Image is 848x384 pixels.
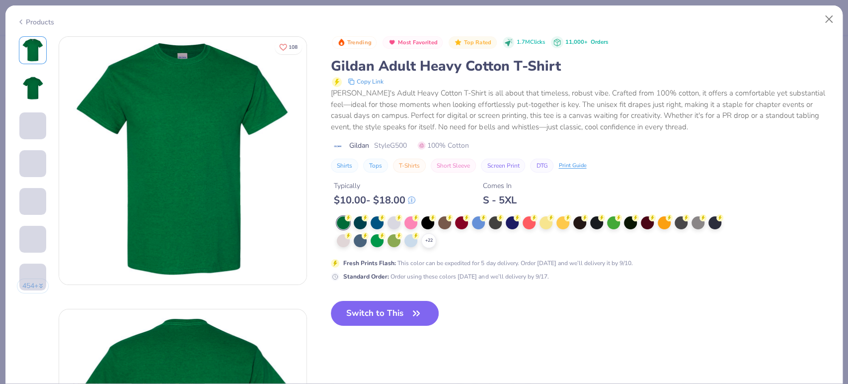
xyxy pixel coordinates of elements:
button: Badge Button [449,36,496,49]
button: 454+ [17,279,49,293]
div: This color can be expedited for 5 day delivery. Order [DATE] and we’ll delivery it by 9/10. [343,259,632,268]
span: Style G500 [374,140,407,151]
span: Orders [591,38,608,46]
span: 100% Cotton [418,140,469,151]
button: Screen Print [481,159,525,173]
img: brand logo [331,142,344,150]
img: Top Rated sort [454,38,462,46]
button: Tops [363,159,388,173]
img: User generated content [19,290,21,317]
button: Badge Button [383,36,443,49]
div: $ 10.00 - $ 18.00 [334,194,415,206]
div: Print Guide [558,162,586,170]
button: Close [820,10,839,29]
button: Switch to This [331,301,439,326]
img: User generated content [19,253,21,280]
div: Order using these colors [DATE] and we’ll delivery by 9/17. [343,272,548,281]
button: Short Sleeve [431,159,476,173]
span: Top Rated [464,40,492,45]
div: S - 5XL [482,194,516,206]
span: Gildan [349,140,369,151]
span: Most Favorited [398,40,438,45]
div: 11,000+ [565,38,608,47]
span: + 22 [425,237,433,244]
span: Trending [347,40,372,45]
button: DTG [530,159,553,173]
button: Like [275,40,302,54]
button: Badge Button [332,36,377,49]
div: Products [17,17,54,27]
img: User generated content [19,177,21,204]
img: Trending sort [337,38,345,46]
div: Comes In [482,181,516,191]
button: T-Shirts [393,159,426,173]
img: Most Favorited sort [388,38,396,46]
div: Gildan Adult Heavy Cotton T-Shirt [331,57,831,76]
img: Front [59,37,307,285]
div: [PERSON_NAME]'s Adult Heavy Cotton T-Shirt is all about that timeless, robust vibe. Crafted from ... [331,88,831,132]
strong: Fresh Prints Flash : [343,259,396,267]
img: Front [21,38,45,62]
span: 1.7M Clicks [517,38,545,47]
strong: Standard Order : [343,273,389,281]
span: 108 [289,45,298,50]
div: Typically [334,181,415,191]
button: copy to clipboard [345,76,386,88]
img: User generated content [19,215,21,242]
img: User generated content [19,139,21,166]
button: Shirts [331,159,358,173]
img: Back [21,76,45,100]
